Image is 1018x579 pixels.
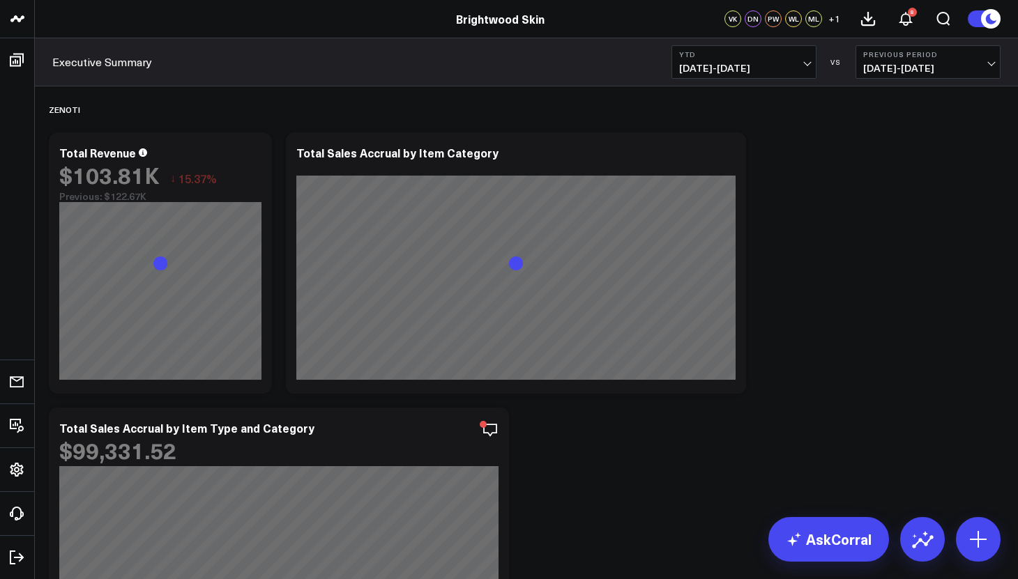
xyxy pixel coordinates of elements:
[724,10,741,27] div: VK
[765,10,782,27] div: PW
[59,162,160,187] div: $103.81K
[823,58,849,66] div: VS
[805,10,822,27] div: ML
[456,11,545,26] a: Brightwood Skin
[828,14,840,24] span: + 1
[59,191,261,202] div: Previous: $122.67K
[856,45,1001,79] button: Previous Period[DATE]-[DATE]
[908,8,917,17] div: 8
[863,63,993,74] span: [DATE] - [DATE]
[863,50,993,59] b: Previous Period
[826,10,842,27] button: +1
[59,145,136,160] div: Total Revenue
[59,438,176,463] div: $99,331.52
[52,54,152,70] a: Executive Summary
[296,145,499,160] div: Total Sales Accrual by Item Category
[768,517,889,562] a: AskCorral
[59,420,314,435] div: Total Sales Accrual by Item Type and Category
[785,10,802,27] div: WL
[679,50,809,59] b: YTD
[745,10,761,27] div: DN
[671,45,816,79] button: YTD[DATE]-[DATE]
[49,93,80,125] div: Zenoti
[679,63,809,74] span: [DATE] - [DATE]
[170,169,176,187] span: ↓
[178,171,217,186] span: 15.37%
